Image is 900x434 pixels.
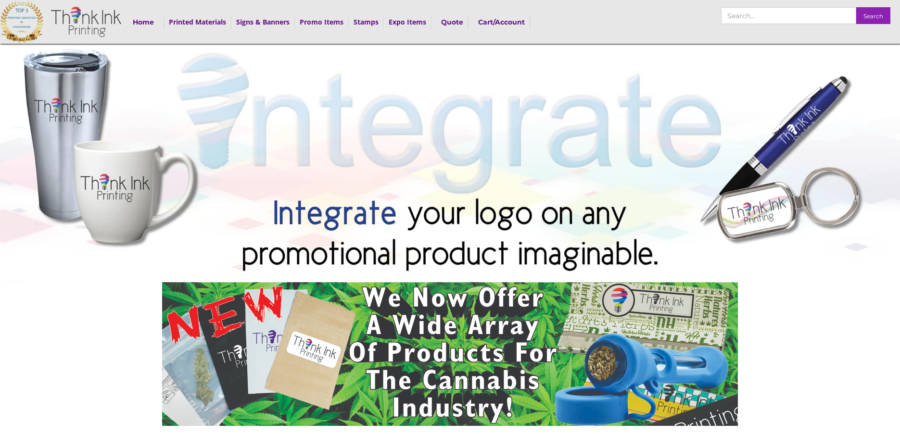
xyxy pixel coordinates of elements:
[478,18,525,26] strong: Cart/Account
[384,15,431,29] div: Expo Items
[300,17,343,26] a: Promo Items
[164,15,231,29] div: Printed Materials
[862,29,900,426] div: next slide
[236,17,290,26] a: Signs & Banners
[169,17,226,26] a: Printed Materials
[133,18,154,26] strong: Home
[231,15,295,29] div: Signs & Banners
[130,15,164,29] a: Home
[389,17,426,26] a: Expo Items
[436,15,469,29] a: Quote
[349,15,384,29] div: Stamps
[295,15,349,29] div: Promo Items
[721,7,856,24] input: Search…
[473,15,530,29] a: Cart/Account
[354,17,379,26] a: Stamps
[852,386,888,422] iframe: Drift Widget Chat Controller
[441,18,463,26] strong: Quote
[856,7,890,24] input: Search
